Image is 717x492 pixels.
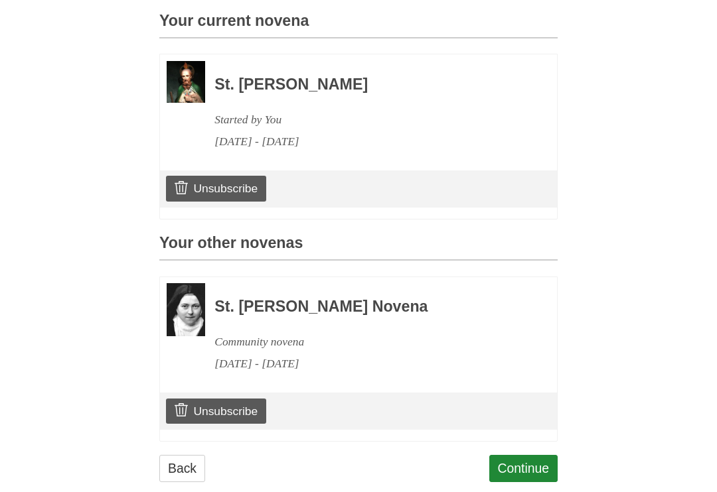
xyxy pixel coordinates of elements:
[214,298,521,316] h3: St. [PERSON_NAME] Novena
[159,455,205,482] a: Back
[167,283,205,336] img: Novena image
[214,109,521,131] div: Started by You
[214,131,521,153] div: [DATE] - [DATE]
[214,331,521,353] div: Community novena
[214,76,521,93] h3: St. [PERSON_NAME]
[167,61,205,103] img: Novena image
[214,353,521,375] div: [DATE] - [DATE]
[159,235,558,261] h3: Your other novenas
[489,455,558,482] a: Continue
[166,399,266,424] a: Unsubscribe
[166,176,266,201] a: Unsubscribe
[159,13,558,38] h3: Your current novena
